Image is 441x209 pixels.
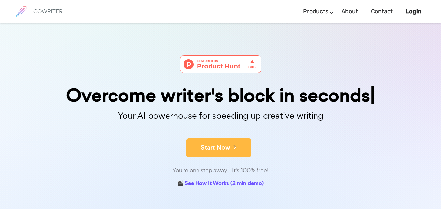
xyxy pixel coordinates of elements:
a: Products [303,2,328,21]
a: 🎬 See How It Works (2 min demo) [177,179,264,189]
a: Contact [371,2,393,21]
p: Your AI powerhouse for speeding up creative writing [58,109,384,123]
a: Login [406,2,421,21]
div: You're one step away - It's 100% free! [58,166,384,175]
img: Cowriter - Your AI buddy for speeding up creative writing | Product Hunt [180,55,261,73]
a: About [341,2,358,21]
button: Start Now [186,138,251,157]
div: Overcome writer's block in seconds [58,86,384,105]
img: brand logo [13,3,29,20]
b: Login [406,8,421,15]
h6: COWRITER [33,8,63,14]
